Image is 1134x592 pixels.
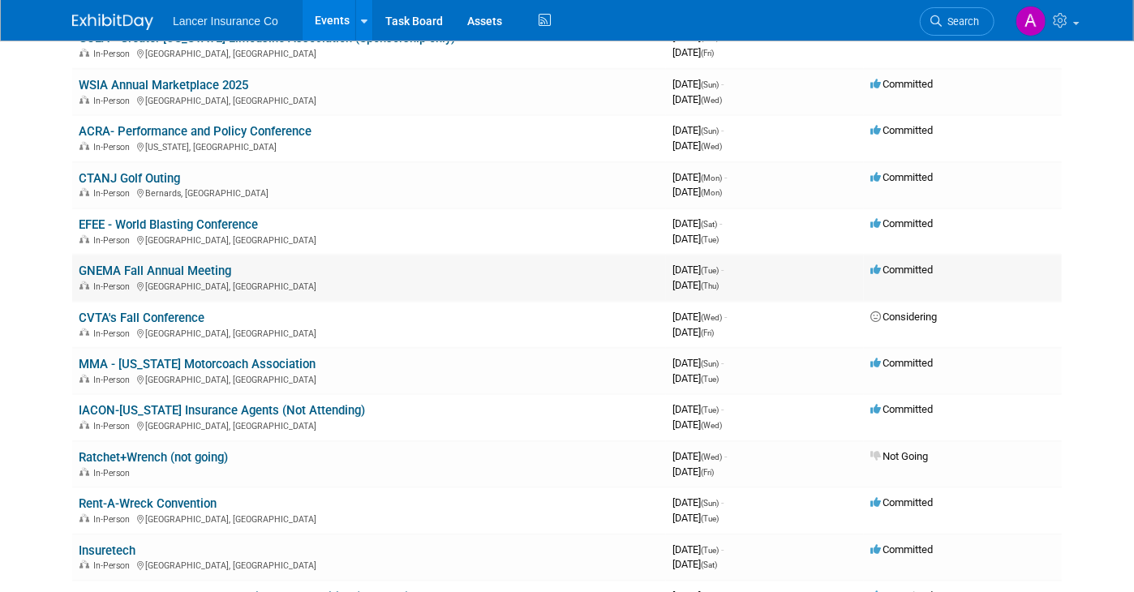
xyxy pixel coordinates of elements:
div: [GEOGRAPHIC_DATA], [GEOGRAPHIC_DATA] [79,326,659,339]
img: In-Person Event [79,142,89,150]
span: [DATE] [672,512,719,524]
span: Not Going [870,450,928,462]
span: Committed [870,171,933,183]
span: Committed [870,78,933,90]
span: - [721,357,724,369]
span: [DATE] [672,264,724,276]
span: (Tue) [701,514,719,523]
span: [DATE] [672,93,722,105]
span: In-Person [93,188,135,199]
div: Bernards, [GEOGRAPHIC_DATA] [79,186,659,199]
img: In-Person Event [79,468,89,476]
a: GNEMA Fall Annual Meeting [79,264,231,278]
span: (Tue) [701,266,719,275]
span: - [721,264,724,276]
img: In-Person Event [79,235,89,243]
a: MMA - [US_STATE] Motorcoach Association [79,357,316,371]
div: [GEOGRAPHIC_DATA], [GEOGRAPHIC_DATA] [79,418,659,431]
span: [DATE] [672,217,722,230]
span: - [724,311,727,323]
img: In-Person Event [79,421,89,429]
span: (Wed) [701,96,722,105]
a: Rent-A-Wreck Convention [79,496,217,511]
a: CTANJ Golf Outing [79,171,180,186]
span: [DATE] [672,465,714,478]
span: In-Person [93,375,135,385]
img: In-Person Event [79,375,89,383]
span: In-Person [93,235,135,246]
span: [DATE] [672,558,717,570]
div: [GEOGRAPHIC_DATA], [GEOGRAPHIC_DATA] [79,512,659,525]
span: - [721,403,724,415]
div: [GEOGRAPHIC_DATA], [GEOGRAPHIC_DATA] [79,372,659,385]
span: In-Person [93,514,135,525]
div: [GEOGRAPHIC_DATA], [GEOGRAPHIC_DATA] [79,233,659,246]
span: (Fri) [701,468,714,477]
span: - [721,78,724,90]
a: Search [920,7,994,36]
a: EFEE - World Blasting Conference [79,217,258,232]
span: Committed [870,543,933,556]
span: (Sun) [701,127,719,135]
span: [DATE] [672,326,714,338]
span: (Wed) [701,453,722,461]
div: [US_STATE], [GEOGRAPHIC_DATA] [79,139,659,152]
span: Committed [870,217,933,230]
span: [DATE] [672,78,724,90]
span: [DATE] [672,372,719,384]
span: In-Person [93,468,135,478]
span: (Mon) [701,174,722,182]
span: Search [942,15,979,28]
div: [GEOGRAPHIC_DATA], [GEOGRAPHIC_DATA] [79,93,659,106]
span: In-Person [93,421,135,431]
span: In-Person [93,142,135,152]
span: [DATE] [672,139,722,152]
a: Insuretech [79,543,135,558]
span: [DATE] [672,124,724,136]
span: [DATE] [672,171,727,183]
span: (Wed) [701,313,722,322]
span: - [719,217,722,230]
span: - [721,543,724,556]
img: In-Person Event [79,96,89,104]
a: Ratchet+Wrench (not going) [79,450,228,465]
span: [DATE] [672,233,719,245]
img: In-Person Event [79,328,89,337]
span: (Thu) [701,281,719,290]
span: [DATE] [672,418,722,431]
span: - [724,171,727,183]
span: In-Person [93,560,135,571]
a: IACON-[US_STATE] Insurance Agents (Not Attending) [79,403,365,418]
img: In-Person Event [79,281,89,290]
a: WSIA Annual Marketplace 2025 [79,78,248,92]
img: ExhibitDay [72,14,153,30]
span: [DATE] [672,46,714,58]
img: In-Person Event [79,188,89,196]
span: [DATE] [672,543,724,556]
span: Lancer Insurance Co [173,15,278,28]
span: - [721,124,724,136]
span: (Fri) [701,328,714,337]
span: In-Person [93,281,135,292]
a: CVTA's Fall Conference [79,311,204,325]
span: Committed [870,357,933,369]
span: (Tue) [701,405,719,414]
span: In-Person [93,328,135,339]
span: - [724,450,727,462]
div: [GEOGRAPHIC_DATA], [GEOGRAPHIC_DATA] [79,46,659,59]
span: (Wed) [701,142,722,151]
div: [GEOGRAPHIC_DATA], [GEOGRAPHIC_DATA] [79,279,659,292]
span: - [721,496,724,508]
span: Committed [870,496,933,508]
span: (Sat) [701,220,717,229]
span: (Tue) [701,546,719,555]
img: Ann Barron [1016,6,1046,36]
span: In-Person [93,96,135,106]
span: (Wed) [701,421,722,430]
span: (Mon) [701,188,722,197]
span: (Tue) [701,235,719,244]
img: In-Person Event [79,560,89,568]
span: [DATE] [672,311,727,323]
span: [DATE] [672,496,724,508]
span: (Sun) [701,359,719,368]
